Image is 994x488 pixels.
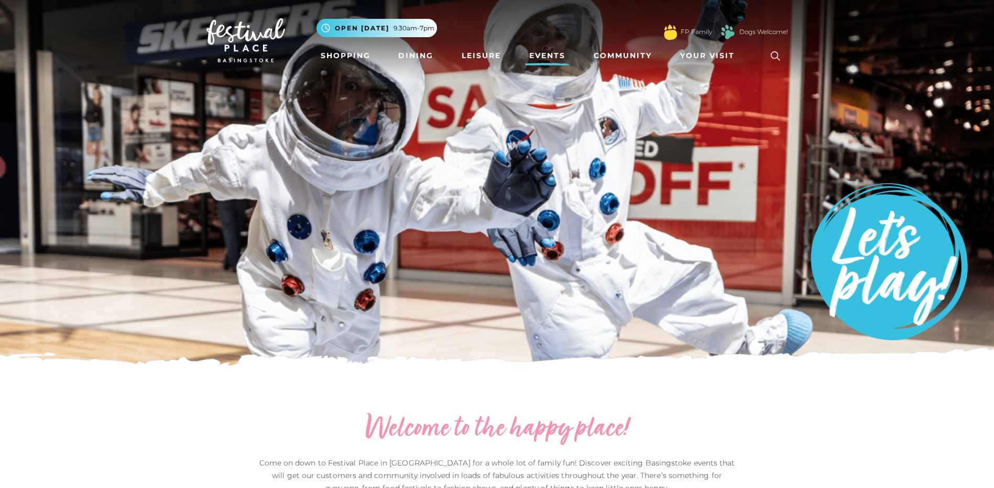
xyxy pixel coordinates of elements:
a: FP Family [681,27,712,37]
h2: Welcome to the happy place! [256,413,738,446]
a: Your Visit [676,46,744,65]
a: Community [589,46,656,65]
img: Festival Place Logo [206,18,285,62]
a: Events [525,46,570,65]
a: Shopping [316,46,375,65]
a: Leisure [457,46,505,65]
span: 9.30am-7pm [394,24,434,33]
span: Open [DATE] [335,24,389,33]
a: Dining [394,46,438,65]
span: Your Visit [680,50,735,61]
a: Dogs Welcome! [739,27,788,37]
button: Open [DATE] 9.30am-7pm [316,19,437,37]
